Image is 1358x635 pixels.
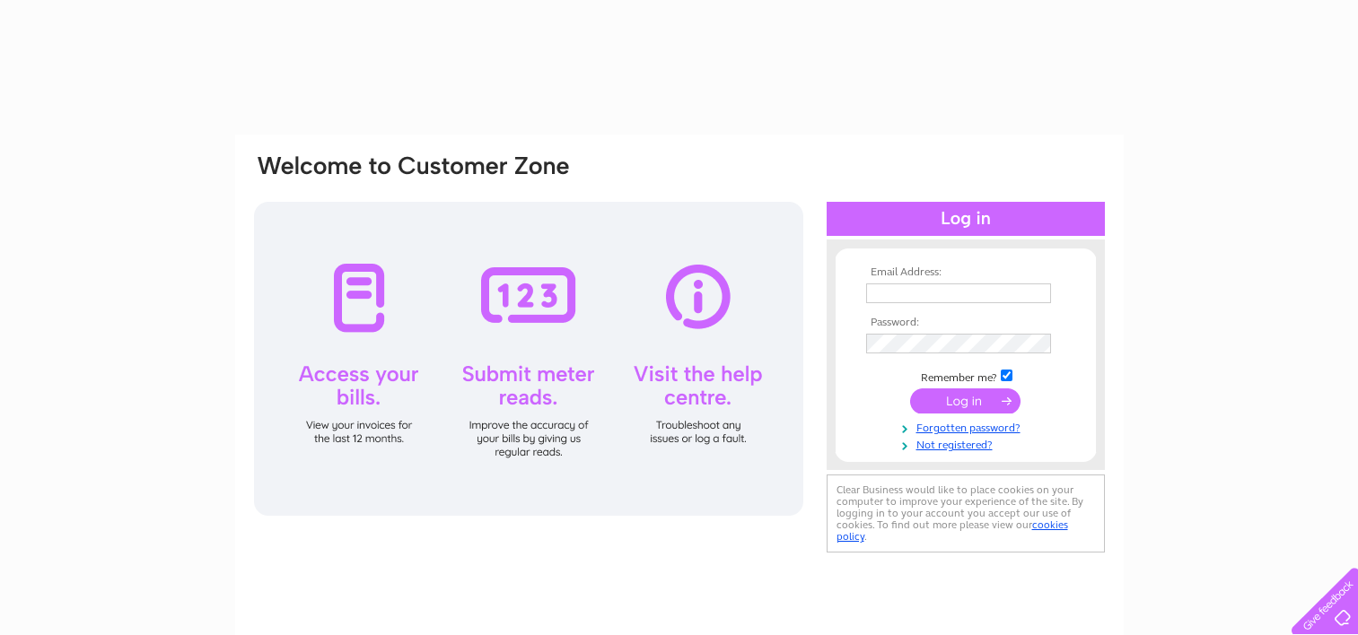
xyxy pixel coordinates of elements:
[862,367,1070,385] td: Remember me?
[866,435,1070,452] a: Not registered?
[910,388,1021,413] input: Submit
[862,317,1070,329] th: Password:
[827,474,1105,552] div: Clear Business would like to place cookies on your computer to improve your experience of the sit...
[866,418,1070,435] a: Forgotten password?
[837,518,1068,543] a: cookies policy
[862,266,1070,279] th: Email Address:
